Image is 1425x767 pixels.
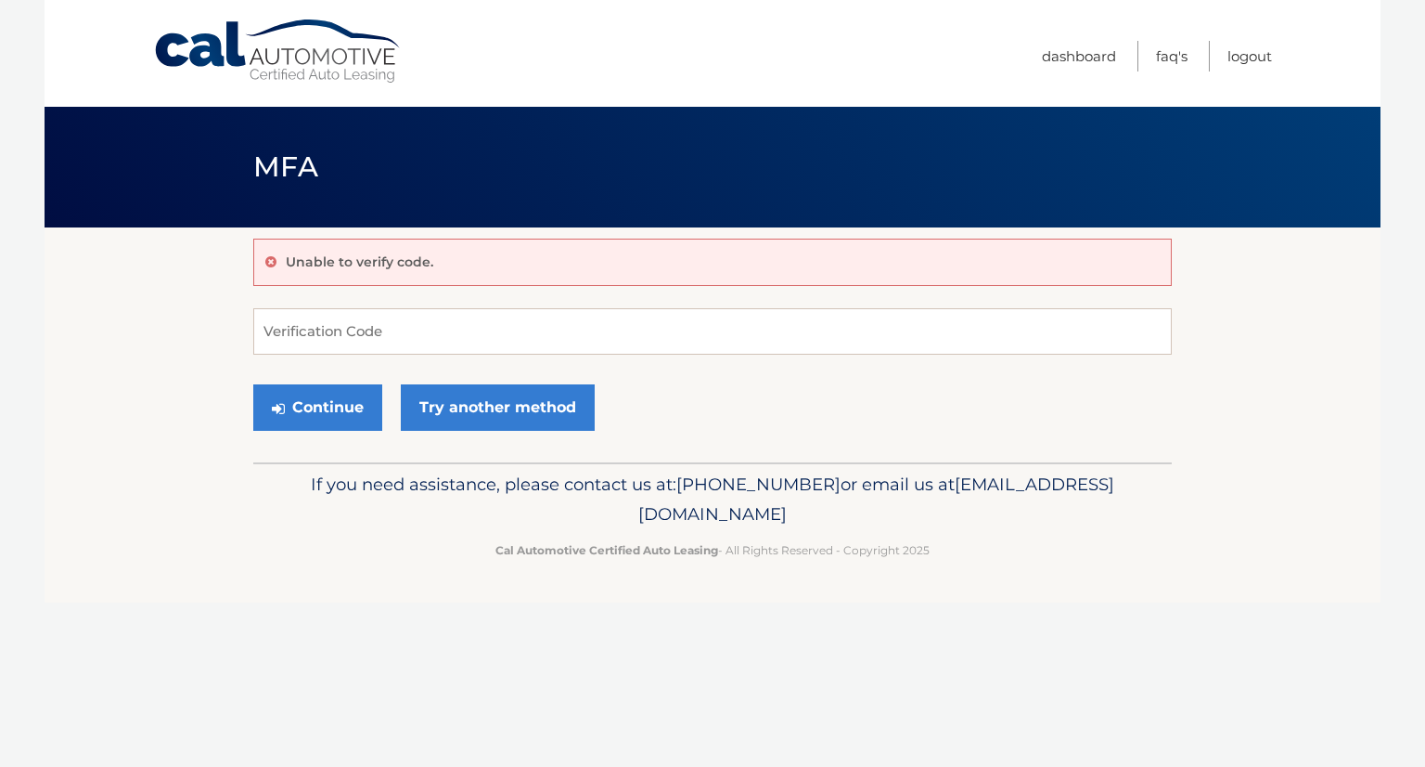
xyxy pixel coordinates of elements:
[401,384,595,431] a: Try another method
[253,384,382,431] button: Continue
[253,308,1172,355] input: Verification Code
[253,149,318,184] span: MFA
[495,543,718,557] strong: Cal Automotive Certified Auto Leasing
[638,474,1114,525] span: [EMAIL_ADDRESS][DOMAIN_NAME]
[153,19,404,84] a: Cal Automotive
[1042,41,1116,71] a: Dashboard
[265,470,1160,529] p: If you need assistance, please contact us at: or email us at
[1156,41,1187,71] a: FAQ's
[286,253,433,270] p: Unable to verify code.
[265,540,1160,560] p: - All Rights Reserved - Copyright 2025
[676,474,841,495] span: [PHONE_NUMBER]
[1227,41,1272,71] a: Logout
